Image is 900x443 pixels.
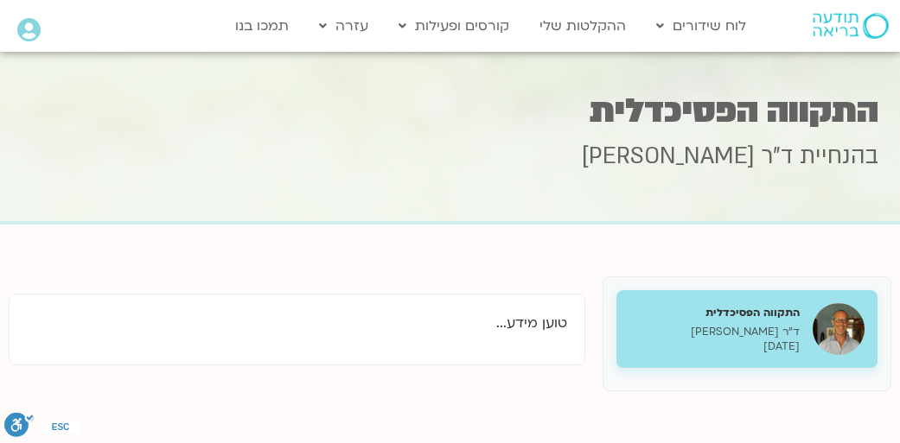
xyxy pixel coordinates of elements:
span: ד"ר [PERSON_NAME] [582,141,793,172]
span: בהנחיית [800,141,878,172]
h5: התקווה הפסיכדלית [629,305,800,320]
a: תמכו בנו [227,9,297,42]
p: [DATE] [629,339,800,354]
p: ד"ר [PERSON_NAME] [629,325,800,339]
a: עזרה [310,9,377,42]
img: התקווה הפסיכדלית [813,303,865,355]
img: תודעה בריאה [813,13,889,39]
a: לוח שידורים [648,9,755,42]
h1: התקווה הפסיכדלית [22,94,878,128]
p: טוען מידע... [27,312,567,335]
a: קורסים ופעילות [390,9,518,42]
a: ההקלטות שלי [531,9,635,42]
